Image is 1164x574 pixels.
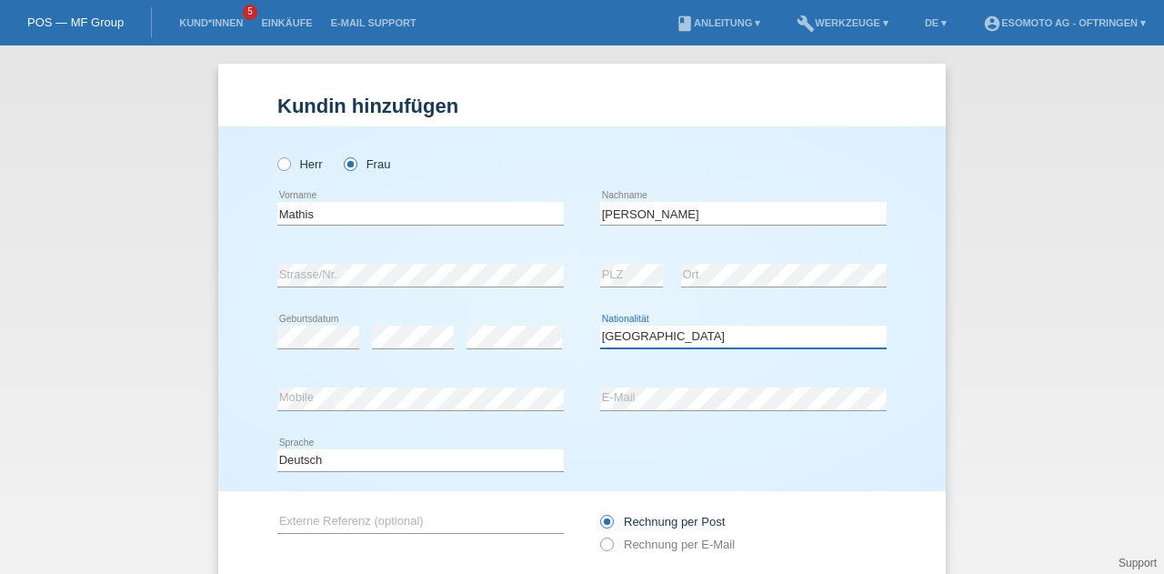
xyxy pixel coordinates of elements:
[277,95,887,117] h1: Kundin hinzufügen
[974,17,1155,28] a: account_circleEsomoto AG - Oftringen ▾
[600,515,725,529] label: Rechnung per Post
[797,15,815,33] i: build
[788,17,898,28] a: buildWerkzeuge ▾
[600,538,612,560] input: Rechnung per E-Mail
[243,5,257,20] span: 5
[916,17,956,28] a: DE ▾
[600,515,612,538] input: Rechnung per Post
[322,17,426,28] a: E-Mail Support
[1119,557,1157,569] a: Support
[600,538,735,551] label: Rechnung per E-Mail
[676,15,694,33] i: book
[983,15,1001,33] i: account_circle
[27,15,124,29] a: POS — MF Group
[344,157,356,169] input: Frau
[170,17,252,28] a: Kund*innen
[252,17,321,28] a: Einkäufe
[277,157,289,169] input: Herr
[667,17,769,28] a: bookAnleitung ▾
[277,157,323,171] label: Herr
[344,157,390,171] label: Frau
